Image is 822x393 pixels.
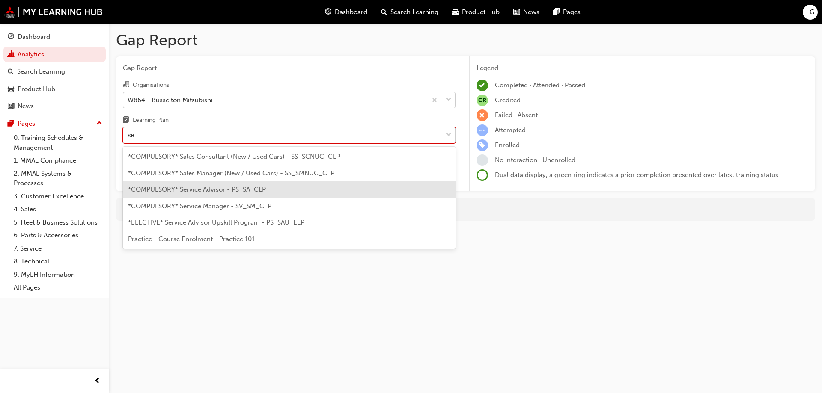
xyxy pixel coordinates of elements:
img: mmal [4,6,103,18]
span: pages-icon [553,7,560,18]
span: car-icon [452,7,459,18]
div: For more in-depth analysis and data download, go to [122,204,809,214]
a: 7. Service [10,242,106,255]
span: Dual data display; a green ring indicates a prior completion presented over latest training status. [495,171,780,179]
a: news-iconNews [506,3,546,21]
a: guage-iconDashboard [318,3,374,21]
span: search-icon [381,7,387,18]
div: Dashboard [18,32,50,42]
a: 1. MMAL Compliance [10,154,106,167]
button: Pages [3,116,106,132]
a: News [3,98,106,114]
a: 0. Training Schedules & Management [10,131,106,154]
a: 6. Parts & Accessories [10,229,106,242]
div: Learning Plan [133,116,169,124]
a: Search Learning [3,64,106,80]
span: learningRecordVerb_COMPLETE-icon [477,80,488,91]
div: Search Learning [17,67,65,77]
a: pages-iconPages [546,3,587,21]
a: 9. MyLH Information [10,268,106,281]
input: Learning Plan [128,131,135,139]
span: Credited [495,96,521,104]
span: Enrolled [495,141,520,149]
span: *COMPULSORY* Service Manager - SV_SM_CLP [128,202,271,210]
span: LG [806,7,814,17]
span: learningRecordVerb_FAIL-icon [477,109,488,121]
span: Search Learning [390,7,438,17]
span: search-icon [8,68,14,76]
span: chart-icon [8,51,14,59]
span: learningplan-icon [123,117,129,124]
div: Legend [477,63,809,73]
span: up-icon [96,118,102,129]
a: 8. Technical [10,255,106,268]
span: prev-icon [94,376,101,387]
a: search-iconSearch Learning [374,3,445,21]
span: news-icon [8,103,14,110]
a: Product Hub [3,81,106,97]
span: guage-icon [8,33,14,41]
a: 2. MMAL Systems & Processes [10,167,106,190]
span: news-icon [513,7,520,18]
span: null-icon [477,95,488,106]
div: W864 - Busselton Mitsubishi [128,95,213,105]
div: Pages [18,119,35,129]
a: 5. Fleet & Business Solutions [10,216,106,229]
span: down-icon [446,130,452,141]
span: Dashboard [335,7,367,17]
div: Product Hub [18,84,55,94]
span: *COMPULSORY* Sales Manager (New / Used Cars) - SS_SMNUC_CLP [128,169,334,177]
button: DashboardAnalyticsSearch LearningProduct HubNews [3,27,106,116]
span: Pages [563,7,581,17]
div: News [18,101,34,111]
a: Dashboard [3,29,106,45]
span: No interaction · Unenrolled [495,156,575,164]
span: *COMPULSORY* Sales Consultant (New / Used Cars) - SS_SCNUC_CLP [128,153,340,160]
span: learningRecordVerb_ATTEMPT-icon [477,124,488,136]
span: Product Hub [462,7,500,17]
span: down-icon [446,95,452,106]
span: Failed · Absent [495,111,538,119]
span: pages-icon [8,120,14,128]
a: car-iconProduct Hub [445,3,506,21]
span: guage-icon [325,7,331,18]
h1: Gap Report [116,31,815,50]
a: All Pages [10,281,106,294]
a: Analytics [3,47,106,62]
span: Practice - Course Enrolment - Practice 101 [128,235,255,243]
div: Organisations [133,81,169,89]
span: *ELECTIVE* Service Advisor Upskill Program - PS_SAU_ELP [128,219,304,226]
span: Gap Report [123,63,456,73]
span: learningRecordVerb_ENROLL-icon [477,139,488,151]
button: LG [803,5,818,20]
span: car-icon [8,86,14,93]
span: organisation-icon [123,81,129,89]
span: learningRecordVerb_NONE-icon [477,154,488,166]
span: News [523,7,539,17]
span: Completed · Attended · Passed [495,81,585,89]
a: 3. Customer Excellence [10,190,106,203]
a: 4. Sales [10,203,106,216]
span: Attempted [495,126,526,134]
span: *COMPULSORY* Service Advisor - PS_SA_CLP [128,186,266,193]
